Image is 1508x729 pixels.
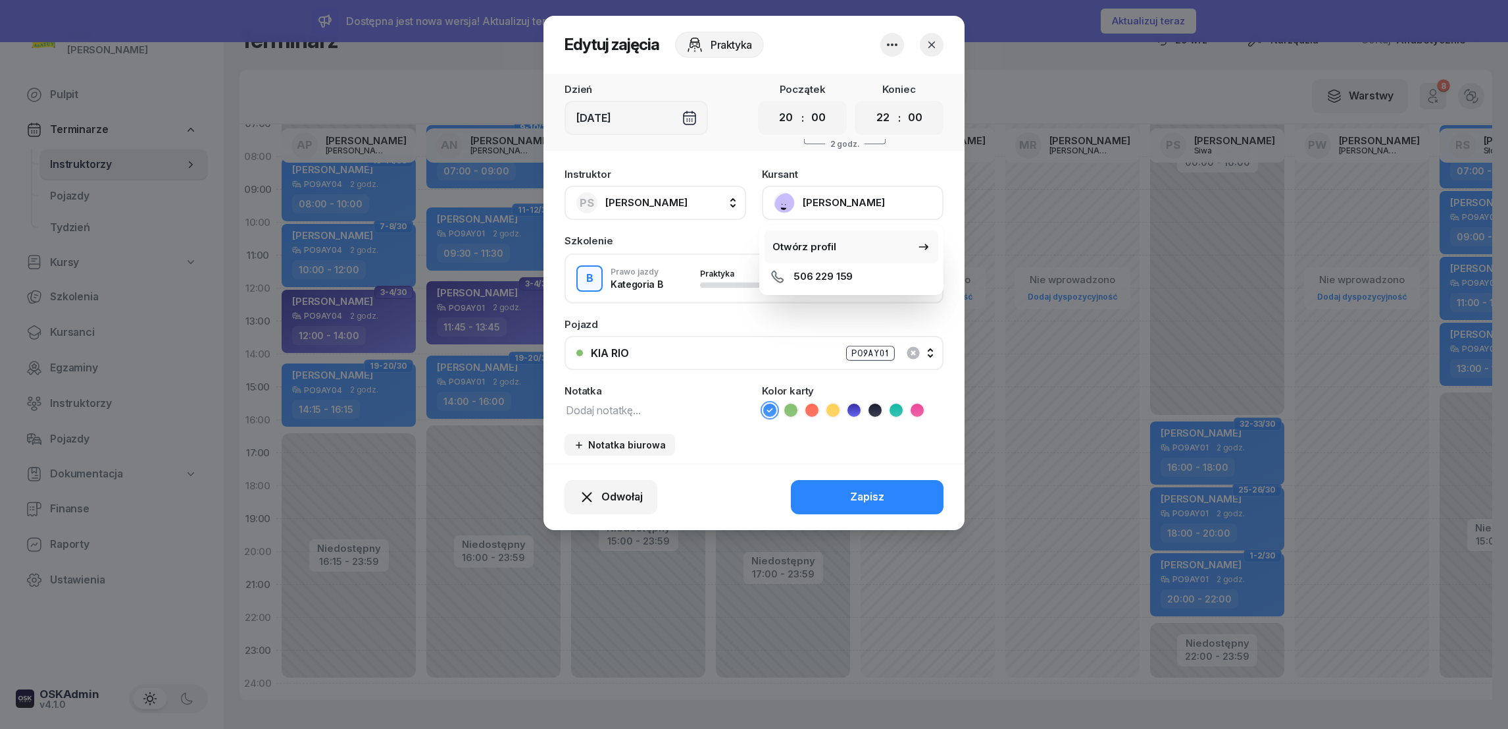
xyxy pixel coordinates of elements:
div: : [801,110,804,126]
button: PS[PERSON_NAME] [565,186,746,220]
div: : [898,110,901,126]
button: Odwołaj [565,480,657,514]
button: Notatka biurowa [565,434,675,456]
button: Zapisz [791,480,943,514]
div: PO9AY01 [846,346,895,361]
div: Notatka biurowa [574,439,666,450]
h2: Edytuj zajęcia [565,34,659,55]
button: KIA RIOPO9AY01 [565,336,943,370]
span: [PERSON_NAME] [605,196,688,209]
button: [PERSON_NAME] [762,186,943,220]
div: KIA RIO [591,348,629,358]
div: Zapisz [850,489,884,506]
span: Odwołaj [601,489,643,506]
div: Otwórz profil [772,238,836,256]
span: PS [580,198,594,209]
